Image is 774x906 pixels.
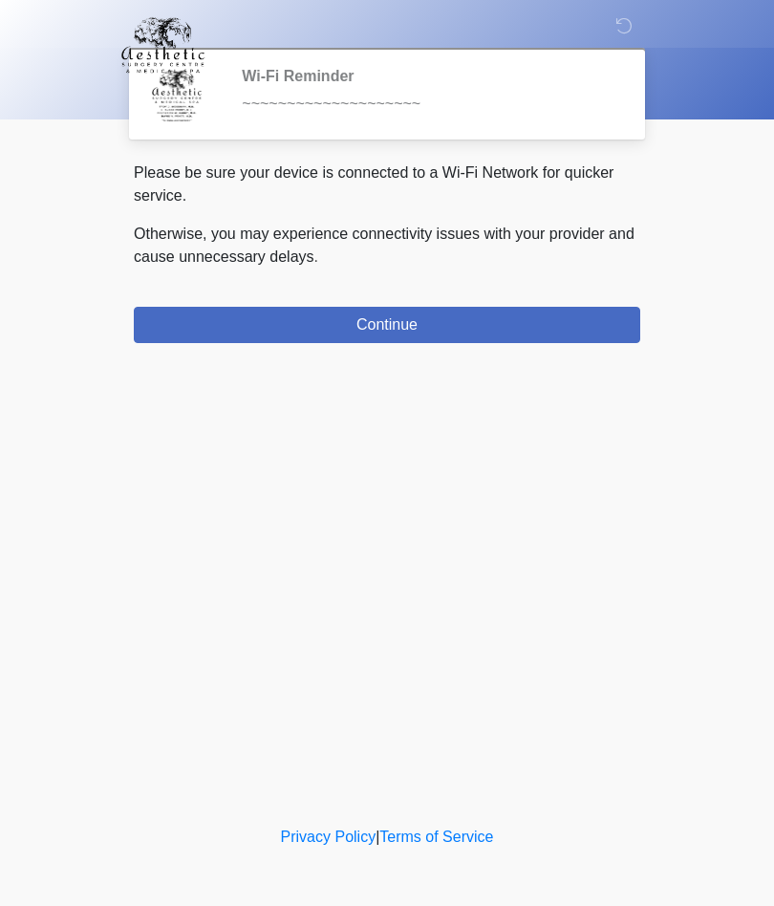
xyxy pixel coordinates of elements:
[134,307,640,343] button: Continue
[281,829,376,845] a: Privacy Policy
[379,829,493,845] a: Terms of Service
[314,248,318,265] span: .
[376,829,379,845] a: |
[242,93,612,116] div: ~~~~~~~~~~~~~~~~~~~~
[134,223,640,269] p: Otherwise, you may experience connectivity issues with your provider and cause unnecessary delays
[115,14,211,75] img: Aesthetic Surgery Centre, PLLC Logo
[134,162,640,207] p: Please be sure your device is connected to a Wi-Fi Network for quicker service.
[148,67,205,124] img: Agent Avatar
